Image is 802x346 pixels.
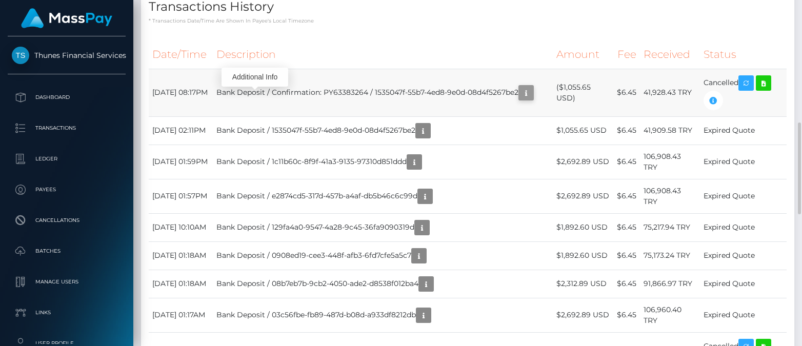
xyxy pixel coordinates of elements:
[12,213,122,228] p: Cancellations
[8,85,126,110] a: Dashboard
[700,116,787,145] td: Expired Quote
[213,145,553,179] td: Bank Deposit / 1c11b60c-8f9f-41a3-9135-97310d851ddd
[553,298,613,332] td: $2,692.89 USD
[8,115,126,141] a: Transactions
[213,241,553,270] td: Bank Deposit / 0908ed19-cee3-448f-afb3-6fd7cfe5a5c7
[8,177,126,202] a: Payees
[613,40,640,69] th: Fee
[149,145,213,179] td: [DATE] 01:59PM
[613,69,640,116] td: $6.45
[213,213,553,241] td: Bank Deposit / 129fa4a0-9547-4a28-9c45-36fa9090319d
[12,47,29,64] img: Thunes Financial Services
[700,40,787,69] th: Status
[149,241,213,270] td: [DATE] 01:18AM
[640,298,699,332] td: 106,960.40 TRY
[149,69,213,116] td: [DATE] 08:17PM
[640,241,699,270] td: 75,173.24 TRY
[640,69,699,116] td: 41,928.43 TRY
[12,151,122,167] p: Ledger
[149,298,213,332] td: [DATE] 01:17AM
[700,213,787,241] td: Expired Quote
[553,40,613,69] th: Amount
[700,270,787,298] td: Expired Quote
[149,116,213,145] td: [DATE] 02:11PM
[613,270,640,298] td: $6.45
[553,116,613,145] td: $1,055.65 USD
[12,274,122,290] p: Manage Users
[222,68,288,87] div: Additional Info
[149,270,213,298] td: [DATE] 01:18AM
[149,40,213,69] th: Date/Time
[553,145,613,179] td: $2,692.89 USD
[149,213,213,241] td: [DATE] 10:10AM
[12,243,122,259] p: Batches
[700,69,787,116] td: Cancelled
[213,270,553,298] td: Bank Deposit / 08b7eb7b-9cb2-4050-ade2-d8538f012ba4
[8,269,126,295] a: Manage Users
[12,182,122,197] p: Payees
[613,179,640,213] td: $6.45
[8,51,126,60] span: Thunes Financial Services
[700,298,787,332] td: Expired Quote
[613,145,640,179] td: $6.45
[640,145,699,179] td: 106,908.43 TRY
[553,213,613,241] td: $1,892.60 USD
[640,213,699,241] td: 75,217.94 TRY
[640,40,699,69] th: Received
[8,146,126,172] a: Ledger
[553,270,613,298] td: $2,312.89 USD
[700,145,787,179] td: Expired Quote
[640,270,699,298] td: 91,866.97 TRY
[12,305,122,320] p: Links
[213,40,553,69] th: Description
[8,300,126,325] a: Links
[613,213,640,241] td: $6.45
[149,17,787,25] p: * Transactions date/time are shown in payee's local timezone
[613,298,640,332] td: $6.45
[213,69,553,116] td: Bank Deposit / Confirmation: PY63383264 / 1535047f-55b7-4ed8-9e0d-08d4f5267be2
[553,69,613,116] td: ($1,055.65 USD)
[640,179,699,213] td: 106,908.43 TRY
[553,241,613,270] td: $1,892.60 USD
[613,241,640,270] td: $6.45
[21,8,112,28] img: MassPay Logo
[149,179,213,213] td: [DATE] 01:57PM
[8,208,126,233] a: Cancellations
[12,90,122,105] p: Dashboard
[213,179,553,213] td: Bank Deposit / e2874cd5-317d-457b-a4af-db5b46c6c99d
[213,116,553,145] td: Bank Deposit / 1535047f-55b7-4ed8-9e0d-08d4f5267be2
[700,241,787,270] td: Expired Quote
[553,179,613,213] td: $2,692.89 USD
[12,120,122,136] p: Transactions
[8,238,126,264] a: Batches
[613,116,640,145] td: $6.45
[640,116,699,145] td: 41,909.58 TRY
[700,179,787,213] td: Expired Quote
[213,298,553,332] td: Bank Deposit / 03c56fbe-fb89-487d-b08d-a933df8212db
